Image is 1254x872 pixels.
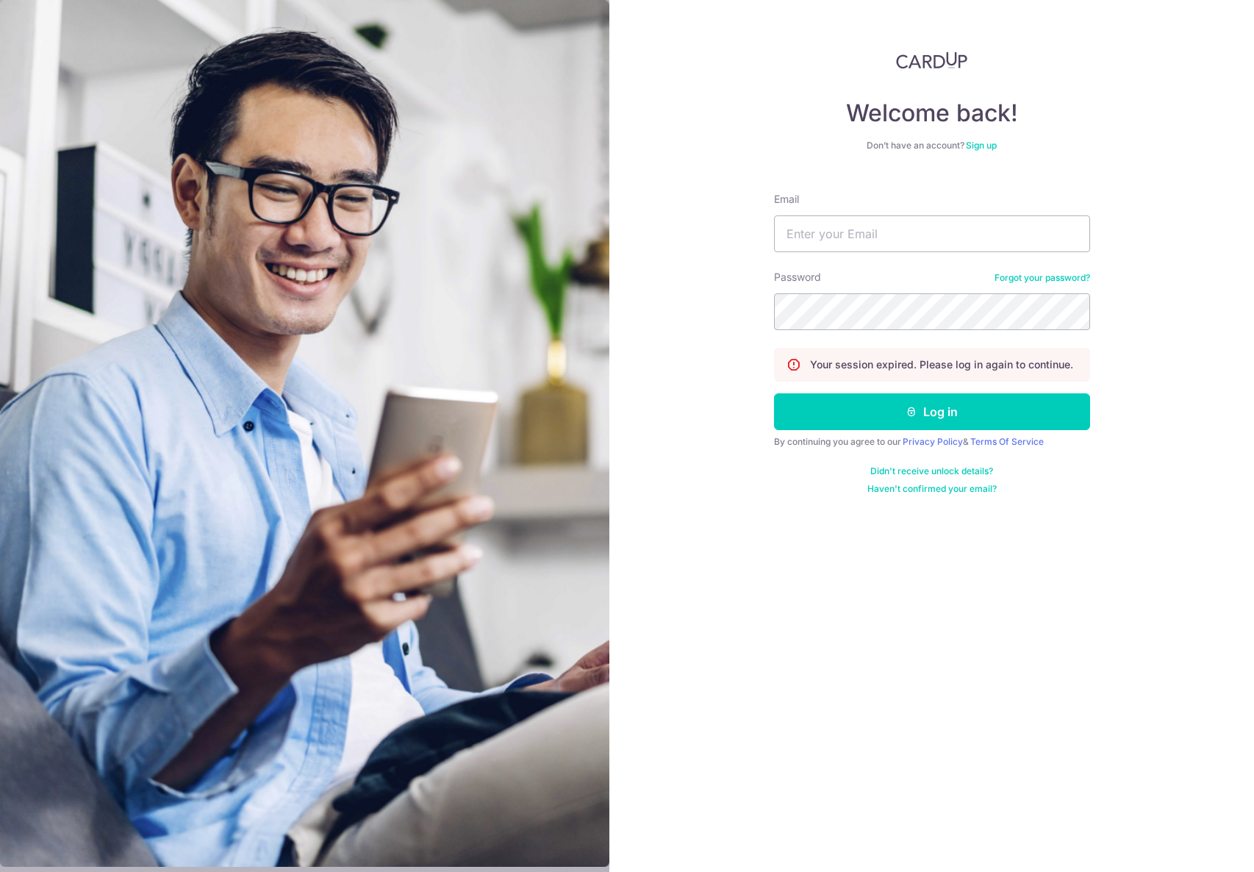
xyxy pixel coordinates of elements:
[774,215,1090,252] input: Enter your Email
[774,192,799,207] label: Email
[896,51,968,69] img: CardUp Logo
[774,140,1090,151] div: Don’t have an account?
[810,357,1073,372] p: Your session expired. Please log in again to continue.
[970,436,1044,447] a: Terms Of Service
[870,465,993,477] a: Didn't receive unlock details?
[966,140,997,151] a: Sign up
[867,483,997,495] a: Haven't confirmed your email?
[774,393,1090,430] button: Log in
[774,270,821,285] label: Password
[774,99,1090,128] h4: Welcome back!
[903,436,963,447] a: Privacy Policy
[774,436,1090,448] div: By continuing you agree to our &
[995,272,1090,284] a: Forgot your password?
